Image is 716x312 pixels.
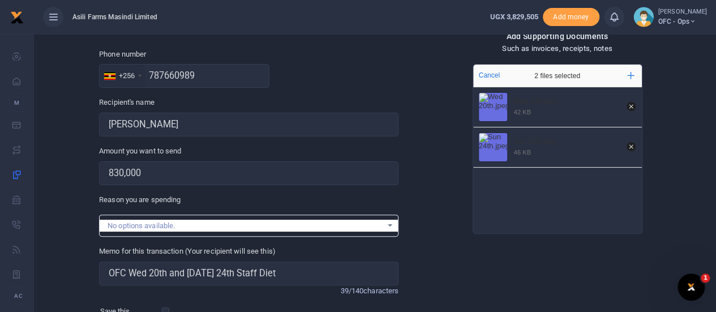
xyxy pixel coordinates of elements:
[9,93,24,112] li: M
[490,12,538,21] span: UGX 3,829,505
[10,11,24,24] img: logo-small
[701,273,710,283] span: 1
[340,287,363,295] span: 39/140
[99,146,181,157] label: Amount you want to send
[408,42,707,55] h4: Such as invoices, receipts, notes
[475,68,503,83] button: Cancel
[9,287,24,305] li: Ac
[514,97,620,106] div: Wed 20th.jpeg
[99,113,398,136] input: Loading name...
[543,8,599,27] span: Add money
[509,65,606,87] div: 2 files selected
[678,273,705,301] iframe: Intercom live chat
[623,67,639,84] button: Add more files
[658,16,707,27] span: OFC - Ops
[363,287,398,295] span: characters
[543,8,599,27] li: Toup your wallet
[514,148,531,156] div: 46 KB
[99,246,276,257] label: Memo for this transaction (Your recipient will see this)
[633,7,707,27] a: profile-user [PERSON_NAME] OFC - Ops
[633,7,654,27] img: profile-user
[479,93,507,121] img: Wed 20th.jpeg
[68,12,162,22] span: Asili Farms Masindi Limited
[100,65,145,87] div: Uganda: +256
[490,11,538,23] a: UGX 3,829,505
[99,194,181,206] label: Reason you are spending
[658,7,707,17] small: [PERSON_NAME]
[99,161,398,185] input: UGX
[514,138,620,147] div: Sun 24th.jpeg
[543,12,599,20] a: Add money
[99,49,146,60] label: Phone number
[479,133,507,161] img: Sun 24th.jpeg
[625,100,637,113] button: Remove file
[625,140,637,153] button: Remove file
[99,262,398,285] input: Enter extra information
[108,220,382,232] div: No options available.
[473,64,642,234] div: File Uploader
[485,11,542,23] li: Wallet ballance
[99,97,155,108] label: Recipient's name
[514,108,531,116] div: 42 KB
[408,30,707,42] h4: Add supporting Documents
[10,12,24,21] a: logo-small logo-large logo-large
[119,70,135,82] div: +256
[99,64,269,88] input: Enter phone number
